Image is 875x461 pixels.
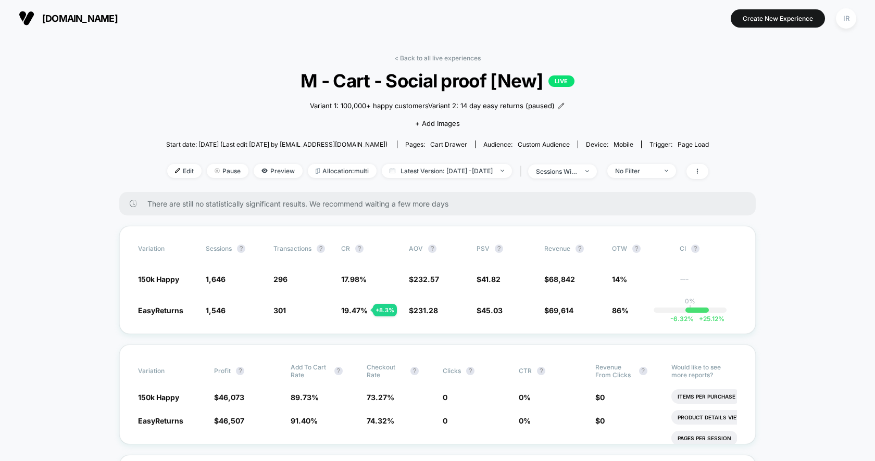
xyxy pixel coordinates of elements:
[291,393,319,402] span: 89.73 %
[519,416,531,425] span: 0 %
[699,315,703,323] span: +
[382,164,512,178] span: Latest Version: [DATE] - [DATE]
[595,416,605,425] span: $
[254,164,303,178] span: Preview
[537,367,545,375] button: ?
[836,8,856,29] div: IR
[317,245,325,253] button: ?
[612,245,669,253] span: OTW
[16,10,121,27] button: [DOMAIN_NAME]
[341,275,367,284] span: 17.98 %
[600,416,605,425] span: 0
[355,245,364,253] button: ?
[501,170,504,172] img: end
[175,168,180,173] img: edit
[466,367,474,375] button: ?
[477,306,503,315] span: $
[678,140,709,148] span: Page Load
[612,306,629,315] span: 86%
[206,275,226,284] span: 1,646
[273,306,286,315] span: 301
[671,363,737,379] p: Would like to see more reports?
[409,306,438,315] span: $
[214,393,244,402] span: $
[341,245,350,252] span: CR
[394,54,481,62] a: < Back to all live experiences
[685,297,695,305] p: 0%
[477,245,490,252] span: PSV
[273,275,287,284] span: 296
[544,245,570,252] span: Revenue
[405,140,467,148] div: Pages:
[615,167,657,175] div: No Filter
[19,10,34,26] img: Visually logo
[430,140,467,148] span: cart drawer
[595,363,634,379] span: Revenue From Clicks
[612,275,627,284] span: 14%
[691,245,699,253] button: ?
[578,140,641,148] span: Device:
[138,363,195,379] span: Variation
[291,363,329,379] span: Add To Cart Rate
[273,245,311,252] span: Transactions
[237,245,245,253] button: ?
[166,140,387,148] span: Start date: [DATE] (Last edit [DATE] by [EMAIL_ADDRESS][DOMAIN_NAME])
[138,416,183,425] span: EasyReturns
[193,70,681,92] span: M - Cart - Social proof [New]
[481,275,501,284] span: 41.82
[138,245,195,253] span: Variation
[481,306,503,315] span: 45.03
[219,416,244,425] span: 46,507
[495,245,503,253] button: ?
[138,393,179,402] span: 150k Happy
[138,306,183,315] span: EasyReturns
[334,367,343,375] button: ?
[236,367,244,375] button: ?
[443,367,461,375] span: Clicks
[518,140,570,148] span: Custom Audience
[410,367,419,375] button: ?
[833,8,859,29] button: IR
[600,393,605,402] span: 0
[428,245,436,253] button: ?
[214,416,244,425] span: $
[731,9,825,28] button: Create New Experience
[536,168,578,175] div: sessions with impression
[585,170,589,172] img: end
[415,119,460,127] span: + Add Images
[595,393,605,402] span: $
[409,245,423,252] span: AOV
[167,164,202,178] span: Edit
[147,199,735,208] span: There are still no statistically significant results. We recommend waiting a few more days
[670,315,694,323] span: -6.32 %
[138,275,179,284] span: 150k Happy
[316,168,320,174] img: rebalance
[414,275,439,284] span: 232.57
[680,276,737,284] span: ---
[483,140,570,148] div: Audience:
[409,275,439,284] span: $
[544,275,575,284] span: $
[649,140,709,148] div: Trigger:
[291,416,318,425] span: 91.40 %
[308,164,377,178] span: Allocation: multi
[390,168,395,173] img: calendar
[689,305,691,313] p: |
[367,393,394,402] span: 73.27 %
[544,306,573,315] span: $
[414,306,438,315] span: 231.28
[519,367,532,375] span: CTR
[367,416,394,425] span: 74.32 %
[694,315,724,323] span: 25.12 %
[680,245,737,253] span: CI
[671,410,767,425] li: Product Details Views Rate
[219,393,244,402] span: 46,073
[443,416,447,425] span: 0
[207,164,248,178] span: Pause
[517,164,528,179] span: |
[206,245,232,252] span: Sessions
[549,275,575,284] span: 68,842
[614,140,633,148] span: mobile
[549,306,573,315] span: 69,614
[576,245,584,253] button: ?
